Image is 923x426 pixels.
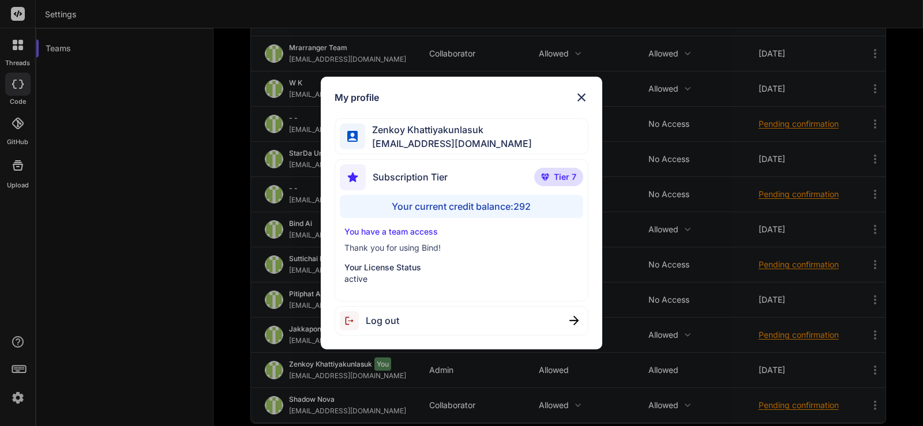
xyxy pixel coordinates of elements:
img: premium [541,174,549,180]
span: Subscription Tier [373,170,448,184]
p: active [344,273,579,285]
img: logout [340,311,366,330]
p: You have a team access [344,226,579,237]
img: close [569,316,579,325]
img: profile [347,131,358,142]
img: close [575,91,588,104]
img: subscription [340,164,366,190]
p: Thank you for using Bind! [344,242,579,254]
h1: My profile [335,91,379,104]
span: Log out [366,314,399,327]
span: Tier 7 [554,171,576,183]
p: Your License Status [344,262,579,273]
span: Zenkoy Khattiyakunlasuk [365,123,532,137]
span: [EMAIL_ADDRESS][DOMAIN_NAME] [365,137,532,150]
div: Your current credit balance: 292 [340,195,584,218]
